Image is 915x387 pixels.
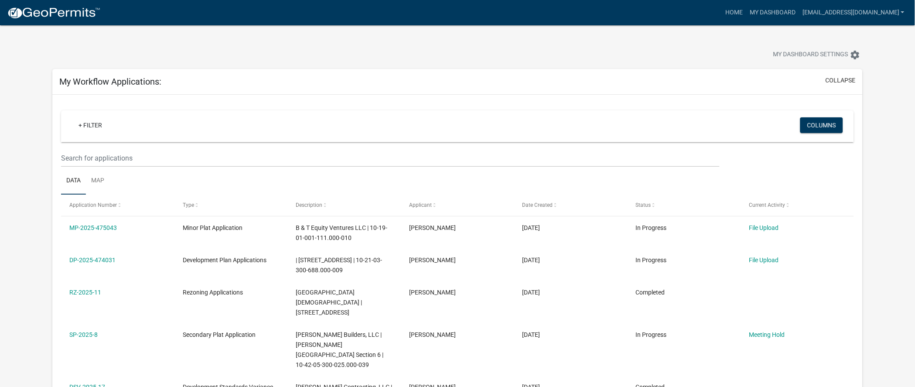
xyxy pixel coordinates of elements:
[72,117,109,133] a: + Filter
[296,202,323,208] span: Description
[61,195,174,216] datatable-header-cell: Application Number
[749,224,778,231] a: File Upload
[61,167,86,195] a: Data
[69,202,117,208] span: Application Number
[287,195,401,216] datatable-header-cell: Description
[183,331,256,338] span: Secondary Plat Application
[409,202,432,208] span: Applicant
[409,224,456,231] span: Jason Copperwaite
[636,289,665,296] span: Completed
[409,289,456,296] span: Jason Copperwaite
[522,257,540,264] span: 09/05/2025
[800,117,843,133] button: Columns
[636,202,651,208] span: Status
[174,195,288,216] datatable-header-cell: Type
[636,331,667,338] span: In Progress
[766,46,867,63] button: My Dashboard Settingssettings
[401,195,514,216] datatable-header-cell: Applicant
[61,149,720,167] input: Search for applications
[522,331,540,338] span: 07/09/2025
[799,4,908,21] a: [EMAIL_ADDRESS][DOMAIN_NAME]
[514,195,628,216] datatable-header-cell: Date Created
[69,331,98,338] a: SP-2025-8
[183,289,243,296] span: Rezoning Applications
[59,76,161,87] h5: My Workflow Applications:
[183,202,194,208] span: Type
[69,224,117,231] a: MP-2025-475043
[773,50,848,60] span: My Dashboard Settings
[826,76,856,85] button: collapse
[749,257,778,264] a: File Upload
[69,257,116,264] a: DP-2025-474031
[741,195,854,216] datatable-header-cell: Current Activity
[722,4,746,21] a: Home
[183,224,242,231] span: Minor Plat Application
[296,331,384,368] span: Steve Thieneman Builders, LLC | Stacy Springs Subdivision Section 6 | 10-42-05-300-025.000-039
[746,4,799,21] a: My Dashboard
[636,257,667,264] span: In Progress
[296,289,362,316] span: Little Flock Missionary Baptist Church | 3311 Holmans Lane, Jeffersonville, IN 47130
[409,257,456,264] span: Jason Copperwaite
[296,257,382,274] span: | 2123 VETERANS PARKWAY, Jeffersonville, IN 47130 | 10-21-03-300-688.000-009
[183,257,266,264] span: Development Plan Applications
[409,331,456,338] span: Jason Copperwaite
[86,167,109,195] a: Map
[749,331,785,338] a: Meeting Hold
[522,224,540,231] span: 09/08/2025
[69,289,101,296] a: RZ-2025-11
[850,50,860,60] i: settings
[749,202,785,208] span: Current Activity
[522,289,540,296] span: 07/25/2025
[296,224,388,241] span: B & T Equity Ventures LLC | 10-19-01-001-111.000-010
[627,195,741,216] datatable-header-cell: Status
[522,202,553,208] span: Date Created
[636,224,667,231] span: In Progress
